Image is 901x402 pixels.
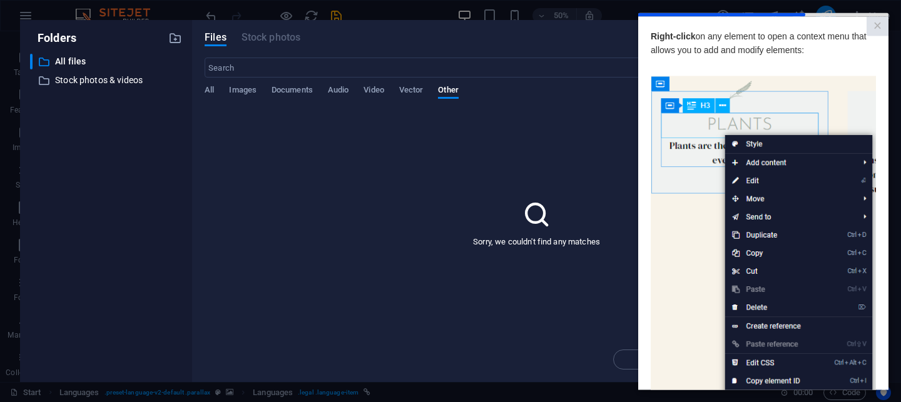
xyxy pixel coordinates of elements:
[30,30,76,46] p: Folders
[13,18,228,42] span: on any element to open a context menu that allows you to add and modify elements:
[364,83,384,100] span: Video
[13,18,58,28] strong: Right-click
[328,83,349,100] span: Audio
[168,31,182,45] i: Create new folder
[242,30,300,45] span: Stock photos
[229,83,257,100] span: Images
[205,83,214,100] span: All
[205,30,227,45] span: Files
[272,83,313,100] span: Documents
[30,73,182,88] div: Stock photos & videos
[438,83,458,100] span: Other
[228,4,250,23] a: Close modal
[30,54,33,69] div: ​
[473,236,600,248] p: Sorry, we couldn't find any matches
[399,83,424,100] span: Vector
[55,54,159,69] p: All files
[55,73,159,88] p: Stock photos & videos
[205,58,658,78] input: Search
